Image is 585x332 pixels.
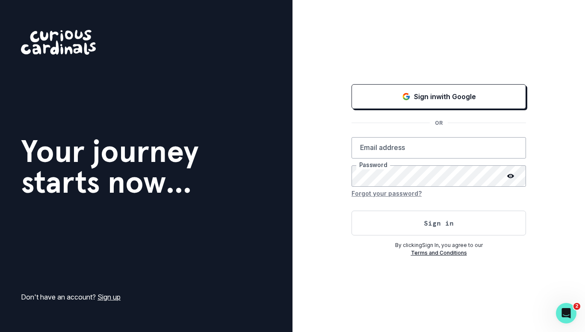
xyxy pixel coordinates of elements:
h1: Your journey starts now... [21,136,199,197]
button: Sign in with Google (GSuite) [352,84,526,109]
button: Sign in [352,211,526,235]
a: Terms and Conditions [411,250,467,256]
button: Forgot your password? [352,187,422,200]
p: OR [430,119,448,127]
a: Sign up [97,293,121,301]
p: By clicking Sign In , you agree to our [352,241,526,249]
iframe: Intercom live chat [556,303,576,323]
span: 2 [573,303,580,310]
p: Don't have an account? [21,292,121,302]
img: Curious Cardinals Logo [21,30,96,55]
p: Sign in with Google [414,91,476,102]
